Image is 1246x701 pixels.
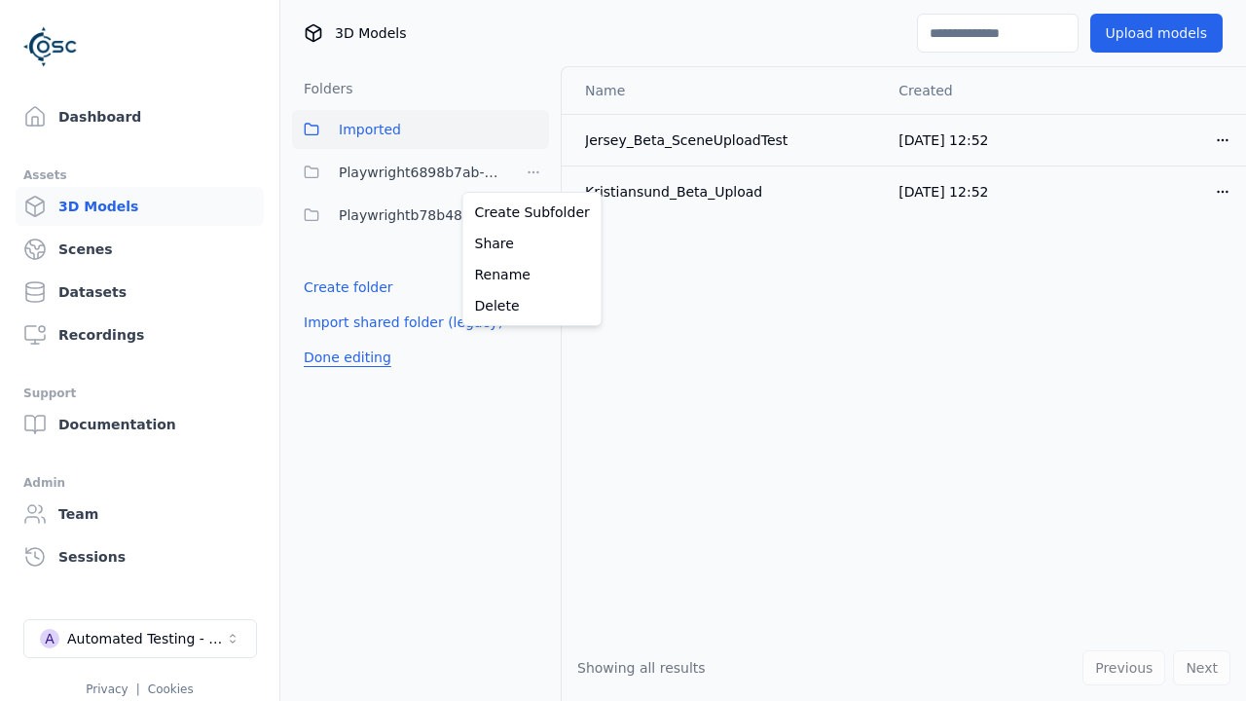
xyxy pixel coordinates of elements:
a: Rename [467,259,598,290]
a: Delete [467,290,598,321]
a: Share [467,228,598,259]
a: Create Subfolder [467,197,598,228]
